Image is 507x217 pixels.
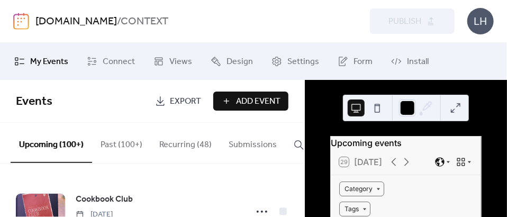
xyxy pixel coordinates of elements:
[76,193,133,206] span: Cookbook Club
[16,90,52,113] span: Events
[76,193,133,206] a: Cookbook Club
[330,47,381,76] a: Form
[103,56,135,68] span: Connect
[79,47,143,76] a: Connect
[6,47,76,76] a: My Events
[331,137,481,149] div: Upcoming events
[146,47,200,76] a: Views
[213,92,288,111] button: Add Event
[287,56,319,68] span: Settings
[170,95,201,108] span: Export
[264,47,327,76] a: Settings
[35,12,117,32] a: [DOMAIN_NAME]
[220,123,285,162] button: Submissions
[13,13,29,30] img: logo
[203,47,261,76] a: Design
[467,8,494,34] div: LH
[236,95,280,108] span: Add Event
[227,56,253,68] span: Design
[383,47,437,76] a: Install
[121,12,169,32] b: CONTEXT
[147,92,209,111] a: Export
[354,56,373,68] span: Form
[30,56,68,68] span: My Events
[117,12,121,32] b: /
[169,56,192,68] span: Views
[151,123,220,162] button: Recurring (48)
[11,123,92,163] button: Upcoming (100+)
[407,56,429,68] span: Install
[92,123,151,162] button: Past (100+)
